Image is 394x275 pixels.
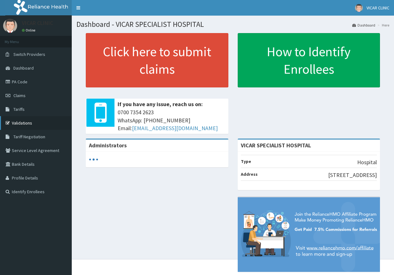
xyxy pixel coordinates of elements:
[355,4,363,12] img: User Image
[132,125,218,132] a: [EMAIL_ADDRESS][DOMAIN_NAME]
[13,106,25,112] span: Tariffs
[86,33,228,87] a: Click here to submit claims
[118,108,225,132] span: 0700 7354 2623 WhatsApp: [PHONE_NUMBER] Email:
[241,142,311,149] strong: VICAR SPECIALIST HOSPITAL
[13,65,34,71] span: Dashboard
[22,28,37,32] a: Online
[89,155,98,164] svg: audio-loading
[241,159,251,164] b: Type
[22,20,53,26] p: VICAR CLINIC
[76,20,389,28] h1: Dashboard - VICAR SPECIALIST HOSPITAL
[13,93,26,98] span: Claims
[376,22,389,28] li: Here
[367,5,389,11] span: VICAR CLINIC
[13,134,45,140] span: Tariff Negotiation
[357,158,377,166] p: Hospital
[89,142,127,149] b: Administrators
[13,52,45,57] span: Switch Providers
[118,101,203,108] b: If you have any issue, reach us on:
[238,197,380,272] img: provider-team-banner.png
[3,19,17,33] img: User Image
[352,22,375,28] a: Dashboard
[328,171,377,179] p: [STREET_ADDRESS]
[238,33,380,87] a: How to Identify Enrollees
[241,171,258,177] b: Address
